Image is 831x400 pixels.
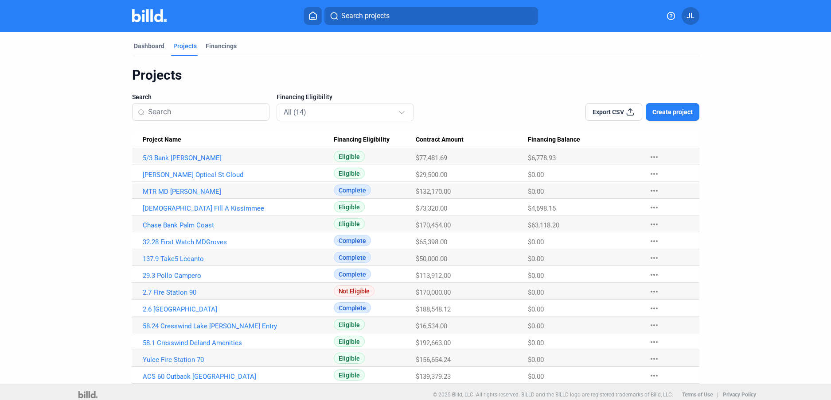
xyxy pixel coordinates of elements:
span: Eligible [334,353,365,364]
div: Projects [132,67,699,84]
span: Search projects [341,11,390,21]
div: Project Name [143,136,334,144]
a: Chase Bank Palm Coast [143,221,334,229]
span: $113,912.00 [416,272,451,280]
span: $0.00 [528,288,544,296]
b: Terms of Use [682,392,713,398]
mat-icon: more_horiz [649,236,659,246]
span: $50,000.00 [416,255,447,263]
div: Financing Balance [528,136,640,144]
p: © 2025 Billd, LLC. All rights reserved. BILLD and the BILLD logo are registered trademarks of Bil... [433,392,673,398]
span: $0.00 [528,272,544,280]
mat-icon: more_horiz [649,219,659,230]
a: 58.24 Cresswind Lake [PERSON_NAME] Entry [143,322,334,330]
button: JL [682,7,699,25]
span: Not Eligible [334,285,375,296]
span: Search [132,92,152,101]
a: Yulee Fire Station 70 [143,356,334,364]
span: Eligible [334,319,365,330]
a: 5/3 Bank [PERSON_NAME] [143,154,334,162]
div: Financings [206,42,237,50]
span: Financing Balance [528,136,580,144]
a: 2.6 [GEOGRAPHIC_DATA] [143,305,334,313]
span: Financing Eligibility [334,136,390,144]
span: $188,548.12 [416,305,451,313]
span: $170,454.00 [416,221,451,229]
span: $0.00 [528,188,544,196]
mat-icon: more_horiz [649,152,659,162]
span: $4,698.15 [528,204,556,212]
span: Project Name [143,136,181,144]
span: Complete [334,235,371,246]
mat-icon: more_horiz [649,370,659,381]
span: $65,398.00 [416,238,447,246]
span: Eligible [334,151,365,162]
a: ACS 60 Outback [GEOGRAPHIC_DATA] [143,373,334,381]
span: Eligible [334,218,365,229]
span: $0.00 [528,171,544,179]
span: Eligible [334,201,365,212]
mat-icon: more_horiz [649,185,659,196]
span: Complete [334,302,371,313]
a: 32.28 First Watch MDGroves [143,238,334,246]
mat-icon: more_horiz [649,303,659,314]
mat-icon: more_horiz [649,286,659,297]
div: Projects [173,42,197,50]
span: $29,500.00 [416,171,447,179]
span: Export CSV [593,108,624,116]
mat-icon: more_horiz [649,253,659,263]
span: $0.00 [528,339,544,347]
span: $139,379.23 [416,373,451,381]
span: $0.00 [528,238,544,246]
div: Dashboard [134,42,164,50]
span: $0.00 [528,356,544,364]
mat-icon: more_horiz [649,202,659,213]
span: Create project [652,108,693,116]
a: 58.1 Cresswind Deland Amenities [143,339,334,347]
button: Create project [646,103,699,121]
button: Export CSV [585,103,642,121]
span: $0.00 [528,305,544,313]
span: $192,663.00 [416,339,451,347]
span: Complete [334,269,371,280]
span: Contract Amount [416,136,464,144]
img: Billd Company Logo [132,9,167,22]
mat-icon: more_horiz [649,320,659,331]
span: $0.00 [528,373,544,381]
mat-select-trigger: All (14) [284,108,306,116]
span: $6,778.93 [528,154,556,162]
span: $77,481.69 [416,154,447,162]
span: JL [687,11,694,21]
mat-icon: more_horiz [649,354,659,364]
span: Eligible [334,336,365,347]
span: $156,654.24 [416,356,451,364]
a: 2.7 Fire Station 90 [143,288,334,296]
div: Financing Eligibility [334,136,416,144]
div: Contract Amount [416,136,528,144]
p: | [717,392,718,398]
button: Search projects [324,7,538,25]
mat-icon: more_horiz [649,337,659,347]
img: logo [78,391,98,398]
span: $0.00 [528,255,544,263]
span: $170,000.00 [416,288,451,296]
a: 137.9 Take5 Lecanto [143,255,334,263]
a: [DEMOGRAPHIC_DATA] Fill A Kissimmee [143,204,334,212]
span: Complete [334,185,371,196]
span: Complete [334,252,371,263]
span: Eligible [334,168,365,179]
input: Search [148,103,264,121]
span: $16,534.00 [416,322,447,330]
mat-icon: more_horiz [649,269,659,280]
span: $73,320.00 [416,204,447,212]
mat-icon: more_horiz [649,169,659,179]
span: $0.00 [528,322,544,330]
a: 29.3 Pollo Campero [143,272,334,280]
span: Financing Eligibility [277,92,332,101]
a: MTR MD [PERSON_NAME] [143,188,334,196]
span: $63,118.20 [528,221,559,229]
b: Privacy Policy [723,392,756,398]
a: [PERSON_NAME] Optical St Cloud [143,171,334,179]
span: Eligible [334,369,365,381]
span: $132,170.00 [416,188,451,196]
